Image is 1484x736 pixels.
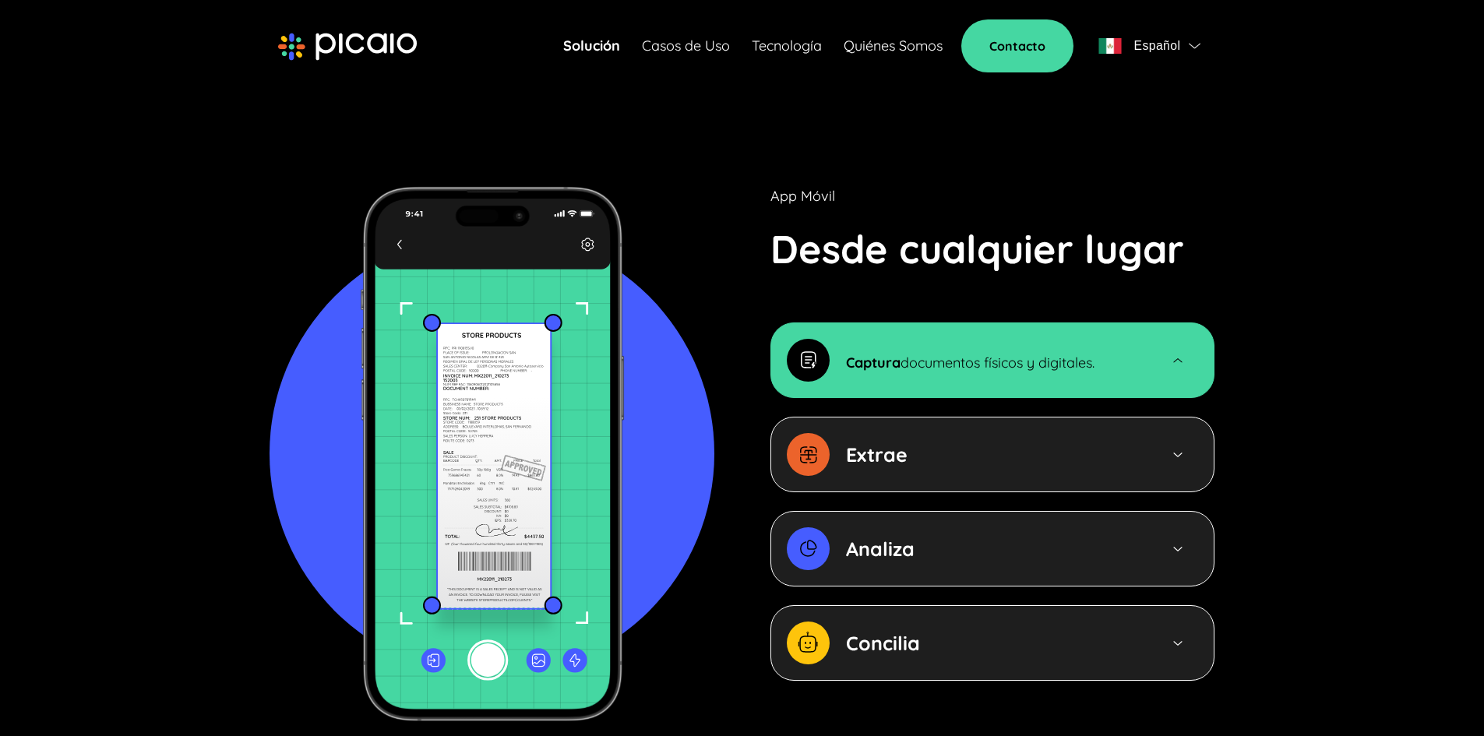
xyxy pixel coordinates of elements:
[1171,542,1185,555] img: arrow-img
[1092,30,1206,62] button: flagEspañolflag
[770,220,1184,279] p: Desde cualquier lugar
[787,527,830,570] img: dynamiccard-img
[270,185,714,722] img: app-img
[1098,38,1122,54] img: flag
[844,35,943,57] a: Quiénes Somos
[787,622,830,664] img: dynamiccard-img
[846,537,915,561] strong: Analiza
[1171,636,1185,650] img: arrow-img
[1171,448,1185,461] img: arrow-img
[901,354,1094,372] span: documentos físicos y digitales.
[1171,354,1185,367] img: arrow-img
[1189,43,1200,49] img: flag
[787,433,830,476] img: dynamiccard-img
[787,339,830,382] img: dynamiccard-img
[752,35,822,57] a: Tecnología
[642,35,730,57] a: Casos de Uso
[563,35,620,57] a: Solución
[846,442,908,467] strong: Extrae
[846,631,920,655] strong: Concilia
[961,19,1073,72] a: Contacto
[278,33,417,61] img: picaio-logo
[1133,35,1180,57] span: Español
[770,185,835,207] p: App Móvil
[846,354,901,372] b: Captura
